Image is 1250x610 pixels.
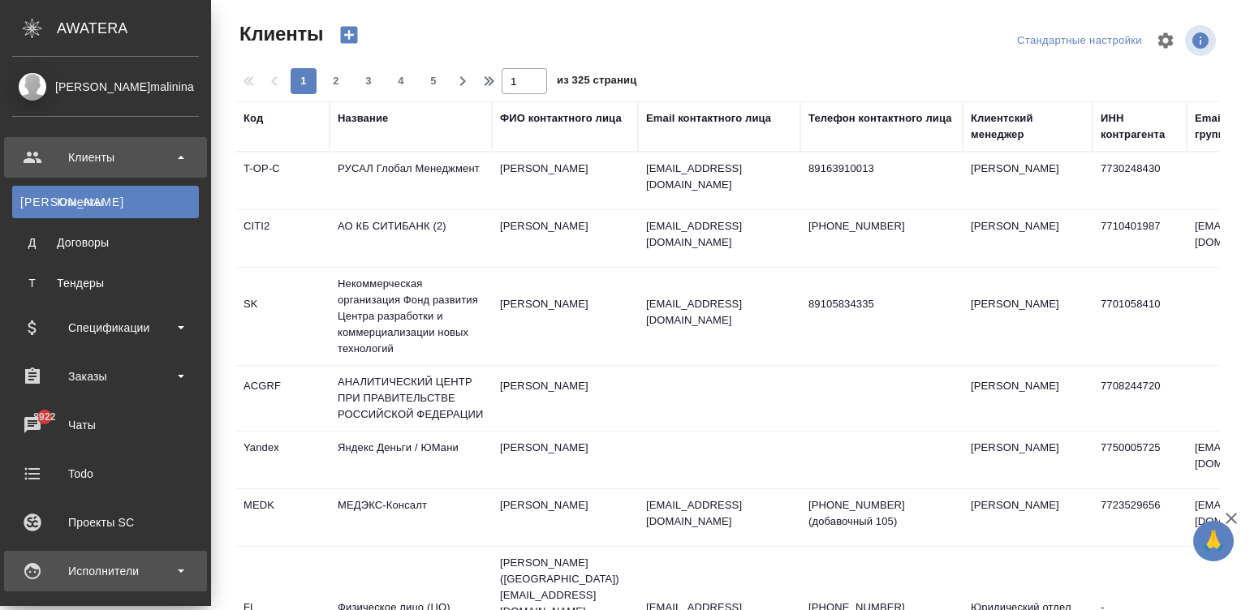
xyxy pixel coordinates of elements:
[12,78,199,96] div: [PERSON_NAME]malinina
[492,489,638,546] td: [PERSON_NAME]
[20,234,191,251] div: Договоры
[1093,489,1187,546] td: 7723529656
[330,152,492,209] td: РУСАЛ Глобал Менеджмент
[963,370,1093,427] td: [PERSON_NAME]
[330,366,492,431] td: АНАЛИТИЧЕСКИЙ ЦЕНТР ПРИ ПРАВИТЕЛЬСТВЕ РОССИЙСКОЙ ФЕДЕРАЦИИ
[356,68,381,94] button: 3
[4,453,207,494] a: Todo
[323,73,349,89] span: 2
[492,210,638,267] td: [PERSON_NAME]
[12,186,199,218] a: [PERSON_NAME]Клиенты
[646,497,792,530] p: [EMAIL_ADDRESS][DOMAIN_NAME]
[235,489,330,546] td: MEDK
[12,145,199,170] div: Клиенты
[1185,25,1219,56] span: Посмотреть информацию
[330,432,492,488] td: Яндекс Деньги / ЮМани
[235,21,323,47] span: Клиенты
[57,12,211,45] div: AWATERA
[330,489,492,546] td: МЕДЭКС-Консалт
[492,432,638,488] td: [PERSON_NAME]
[4,405,207,445] a: 8922Чаты
[1193,521,1234,561] button: 🙏
[492,370,638,427] td: [PERSON_NAME]
[1093,210,1187,267] td: 7710401987
[235,432,330,488] td: Yandex
[808,110,952,127] div: Телефон контактного лица
[244,110,263,127] div: Код
[338,110,388,127] div: Название
[1200,524,1227,558] span: 🙏
[235,288,330,345] td: SK
[12,316,199,340] div: Спецификации
[808,296,955,312] p: 89105834335
[12,510,199,535] div: Проекты SC
[1146,21,1185,60] span: Настроить таблицу
[1093,370,1187,427] td: 7708244720
[12,364,199,389] div: Заказы
[24,409,65,425] span: 8922
[20,275,191,291] div: Тендеры
[330,210,492,267] td: АО КБ СИТИБАНК (2)
[388,68,414,94] button: 4
[235,370,330,427] td: ACGRF
[646,110,771,127] div: Email контактного лица
[323,68,349,94] button: 2
[500,110,622,127] div: ФИО контактного лица
[4,502,207,543] a: Проекты SC
[420,68,446,94] button: 5
[1101,110,1179,143] div: ИНН контрагента
[646,161,792,193] p: [EMAIL_ADDRESS][DOMAIN_NAME]
[20,194,191,210] div: Клиенты
[963,152,1093,209] td: [PERSON_NAME]
[971,110,1084,143] div: Клиентский менеджер
[330,268,492,365] td: Некоммерческая организация Фонд развития Центра разработки и коммерциализации новых технологий
[557,71,636,94] span: из 325 страниц
[492,288,638,345] td: [PERSON_NAME]
[12,413,199,437] div: Чаты
[963,288,1093,345] td: [PERSON_NAME]
[963,432,1093,488] td: [PERSON_NAME]
[12,559,199,583] div: Исполнители
[492,152,638,209] td: [PERSON_NAME]
[12,267,199,299] a: ТТендеры
[235,210,330,267] td: CITI2
[963,489,1093,546] td: [PERSON_NAME]
[420,73,446,89] span: 5
[808,218,955,234] p: [PHONE_NUMBER]
[1013,28,1146,54] div: split button
[388,73,414,89] span: 4
[235,152,330,209] td: T-OP-C
[963,210,1093,267] td: [PERSON_NAME]
[1093,152,1187,209] td: 7730248430
[1093,288,1187,345] td: 7701058410
[808,497,955,530] p: [PHONE_NUMBER] (добавочный 105)
[330,21,369,49] button: Создать
[12,226,199,259] a: ДДоговоры
[12,462,199,486] div: Todo
[646,296,792,329] p: [EMAIL_ADDRESS][DOMAIN_NAME]
[646,218,792,251] p: [EMAIL_ADDRESS][DOMAIN_NAME]
[356,73,381,89] span: 3
[808,161,955,177] p: 89163910013
[1093,432,1187,488] td: 7750005725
